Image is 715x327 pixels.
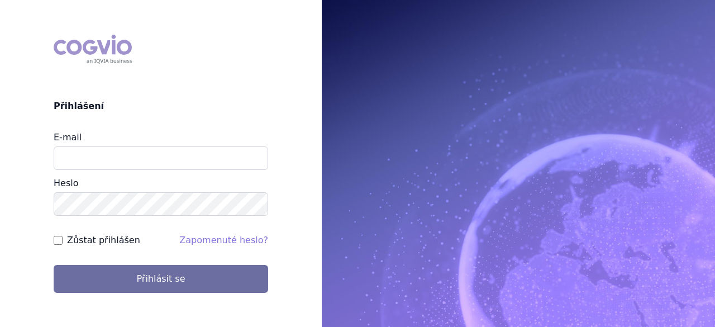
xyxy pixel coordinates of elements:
[54,35,132,64] div: COGVIO
[179,235,268,245] a: Zapomenuté heslo?
[54,99,268,113] h2: Přihlášení
[54,178,78,188] label: Heslo
[54,132,82,143] label: E-mail
[54,265,268,293] button: Přihlásit se
[67,234,140,247] label: Zůstat přihlášen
